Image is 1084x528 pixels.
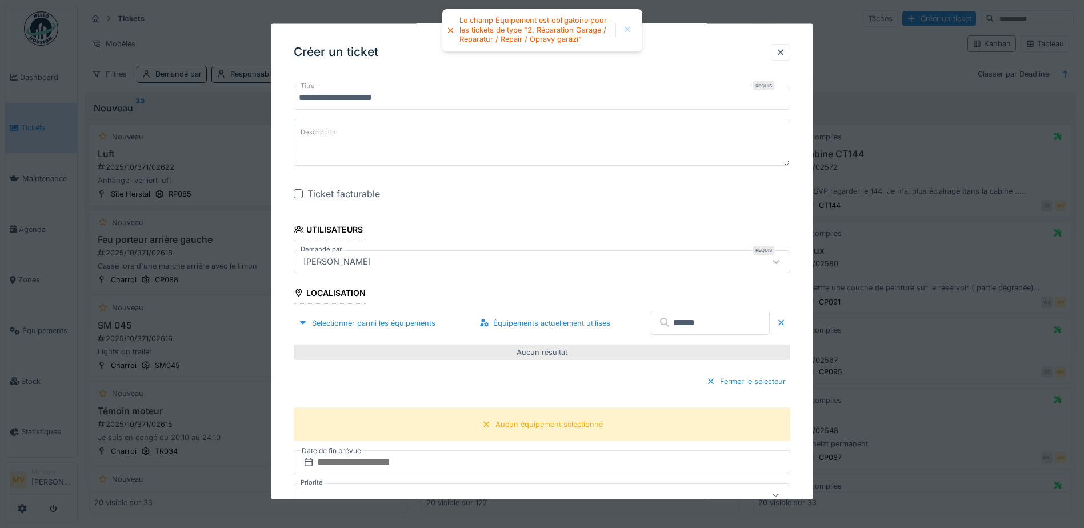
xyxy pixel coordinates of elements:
div: Requis [753,81,774,90]
div: Requis [753,245,774,254]
label: Priorité [298,478,325,487]
div: Localisation [294,284,366,303]
div: Équipements actuellement utilisés [475,315,615,330]
label: Date de fin prévue [301,445,362,457]
div: Le champ Équipement est obligatoire pour les tickets de type "2. Réparation Garage / Reparatur / ... [459,16,609,45]
div: Sélectionner parmi les équipements [294,315,440,330]
div: Ticket facturable [307,187,380,201]
div: [PERSON_NAME] [299,255,375,267]
label: Demandé par [298,244,344,254]
div: Aucun résultat [294,344,790,359]
div: Utilisateurs [294,221,363,241]
div: Aucun équipement sélectionné [495,419,603,430]
label: Titre [298,81,317,91]
h3: Créer un ticket [294,45,378,59]
div: Fermer le sélecteur [702,374,790,389]
label: Description [298,125,338,139]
